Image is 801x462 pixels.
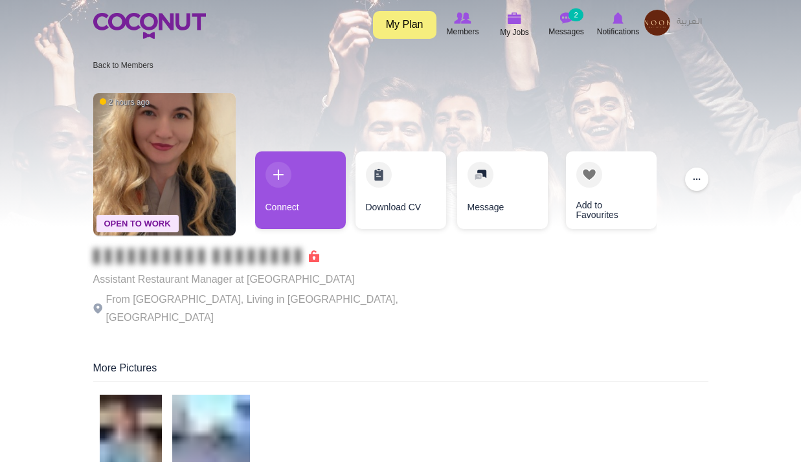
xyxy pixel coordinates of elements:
button: ... [685,168,708,191]
a: My Plan [373,11,436,39]
div: 2 / 4 [355,151,446,236]
span: Open To Work [96,215,179,232]
a: Notifications Notifications [592,10,644,39]
a: Back to Members [93,61,153,70]
div: More Pictures [93,361,708,382]
p: Assistant Restaurant Manager at [GEOGRAPHIC_DATA] [93,270,449,289]
a: العربية [670,10,708,36]
span: Notifications [597,25,639,38]
div: 3 / 4 [456,151,547,236]
img: My Jobs [508,12,522,24]
span: 2 hours ago [100,97,150,108]
a: Message [457,151,548,229]
span: Connect to Unlock the Profile [93,250,319,263]
img: Messages [560,12,573,24]
p: From [GEOGRAPHIC_DATA], Living in [GEOGRAPHIC_DATA], [GEOGRAPHIC_DATA] [93,291,449,327]
span: My Jobs [500,26,529,39]
small: 2 [569,8,583,21]
a: Download CV [355,151,446,229]
a: Browse Members Members [437,10,489,39]
img: Browse Members [454,12,471,24]
img: Notifications [613,12,624,24]
a: Add to Favourites [566,151,657,229]
span: Members [446,25,479,38]
a: Connect [255,151,346,229]
img: Home [93,13,206,39]
div: 1 / 4 [255,151,346,236]
div: 4 / 4 [556,151,647,236]
span: Messages [548,25,584,38]
a: My Jobs My Jobs [489,10,541,40]
a: Messages Messages 2 [541,10,592,39]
